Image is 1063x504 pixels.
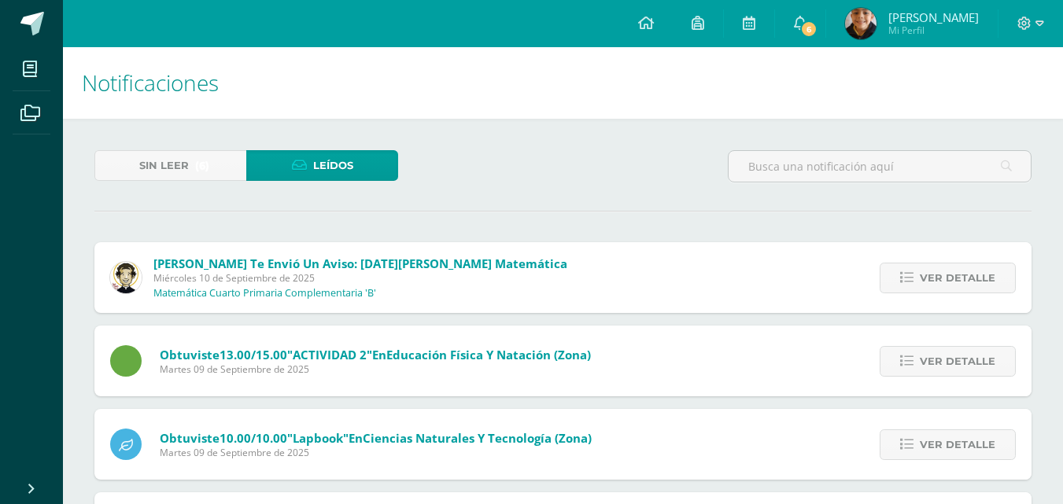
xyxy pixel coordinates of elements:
span: Mi Perfil [888,24,979,37]
img: 4bd1cb2f26ef773666a99eb75019340a.png [110,262,142,293]
span: Ciencias Naturales y Tecnología (Zona) [363,430,592,446]
a: Sin leer(6) [94,150,246,181]
span: Leídos [313,151,353,180]
span: Obtuviste en [160,347,591,362]
span: (6) [195,151,209,180]
span: Sin leer [139,151,189,180]
span: [PERSON_NAME] te envió un aviso: [DATE][PERSON_NAME] Matemática [153,256,567,271]
span: Ver detalle [920,347,995,376]
span: 10.00/10.00 [220,430,287,446]
span: "ACTIVIDAD 2" [287,347,372,362]
span: Obtuviste en [160,430,592,446]
p: Matemática Cuarto Primaria Complementaria 'B' [153,287,376,300]
span: 6 [800,20,818,38]
span: Martes 09 de Septiembre de 2025 [160,362,591,376]
input: Busca una notificación aquí [729,151,1031,182]
span: Miércoles 10 de Septiembre de 2025 [153,271,567,285]
span: Educación Física y Natación (Zona) [386,347,591,362]
a: Leídos [246,150,398,181]
span: Notificaciones [82,68,219,97]
span: Martes 09 de Septiembre de 2025 [160,446,592,459]
span: Ver detalle [920,263,995,292]
span: 13.00/15.00 [220,347,287,362]
span: Ver detalle [920,430,995,459]
span: [PERSON_NAME] [888,9,979,25]
span: "Lapbook" [287,430,349,446]
img: b95657bb985efc196c955945d98519d2.png [845,8,877,39]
